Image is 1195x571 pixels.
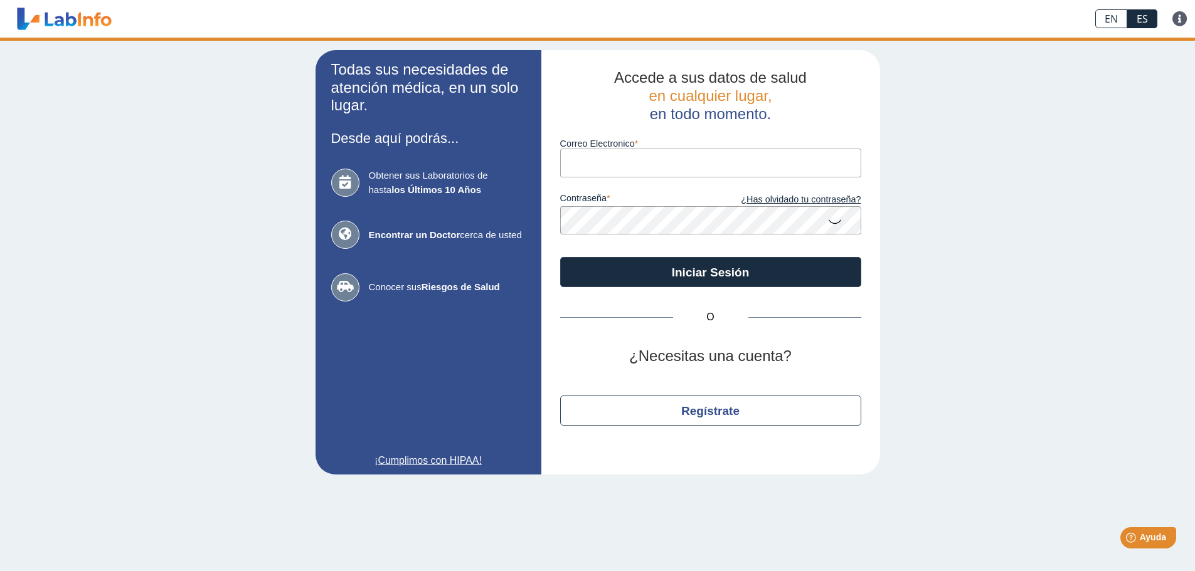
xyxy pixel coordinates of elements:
a: EN [1095,9,1127,28]
span: Accede a sus datos de salud [614,69,807,86]
button: Regístrate [560,396,861,426]
a: ¡Cumplimos con HIPAA! [331,453,526,468]
label: contraseña [560,193,711,207]
span: Obtener sus Laboratorios de hasta [369,169,526,197]
b: los Últimos 10 Años [391,184,481,195]
span: en todo momento. [650,105,771,122]
h2: ¿Necesitas una cuenta? [560,347,861,365]
h2: Todas sus necesidades de atención médica, en un solo lugar. [331,61,526,115]
a: ES [1127,9,1157,28]
span: O [673,310,748,325]
h3: Desde aquí podrás... [331,130,526,146]
a: ¿Has olvidado tu contraseña? [711,193,861,207]
iframe: Help widget launcher [1083,522,1181,557]
b: Riesgos de Salud [422,281,500,292]
span: cerca de usted [369,228,526,243]
span: Conocer sus [369,280,526,295]
button: Iniciar Sesión [560,257,861,287]
span: en cualquier lugar, [649,87,772,104]
b: Encontrar un Doctor [369,229,460,240]
label: Correo Electronico [560,139,861,149]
